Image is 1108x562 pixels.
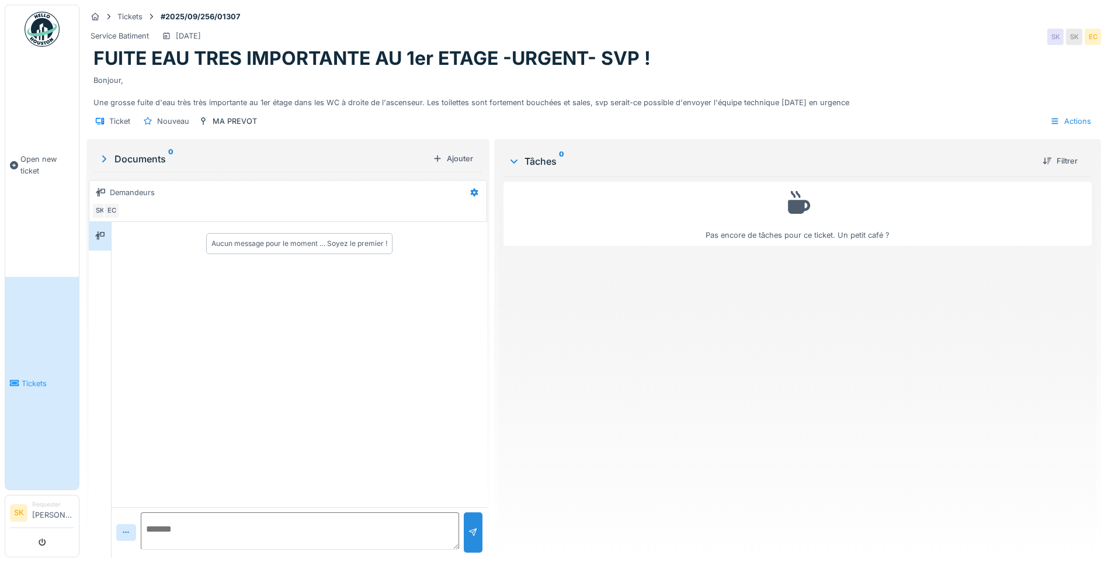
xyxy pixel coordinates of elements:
a: Tickets [5,277,79,490]
li: [PERSON_NAME] [32,500,74,525]
div: MA PREVOT [213,116,257,127]
sup: 0 [559,154,564,168]
div: SK [92,203,108,219]
div: SK [1066,29,1082,45]
strong: #2025/09/256/01307 [156,11,245,22]
div: Nouveau [157,116,189,127]
div: Pas encore de tâches pour ce ticket. Un petit café ? [511,187,1084,241]
div: Filtrer [1038,153,1082,169]
div: Aucun message pour le moment … Soyez le premier ! [211,238,387,249]
div: Requester [32,500,74,509]
div: Demandeurs [110,187,155,198]
a: SK Requester[PERSON_NAME] [10,500,74,528]
span: Tickets [22,378,74,389]
div: Tickets [117,11,143,22]
div: Documents [98,152,428,166]
div: Actions [1045,113,1096,130]
div: Service Batiment [91,30,149,41]
h1: FUITE EAU TRES IMPORTANTE AU 1er ETAGE -URGENT- SVP ! [93,47,651,70]
div: [DATE] [176,30,201,41]
div: Ajouter [428,151,478,166]
span: Open new ticket [20,154,74,176]
div: Ticket [109,116,130,127]
div: EC [1085,29,1101,45]
sup: 0 [168,152,173,166]
div: EC [103,203,120,219]
a: Open new ticket [5,53,79,277]
div: SK [1047,29,1064,45]
div: Tâches [508,154,1033,168]
div: Bonjour, Une grosse fuite d'eau très très importante au 1er étage dans les WC à droite de l'ascen... [93,70,1094,109]
li: SK [10,504,27,522]
img: Badge_color-CXgf-gQk.svg [25,12,60,47]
